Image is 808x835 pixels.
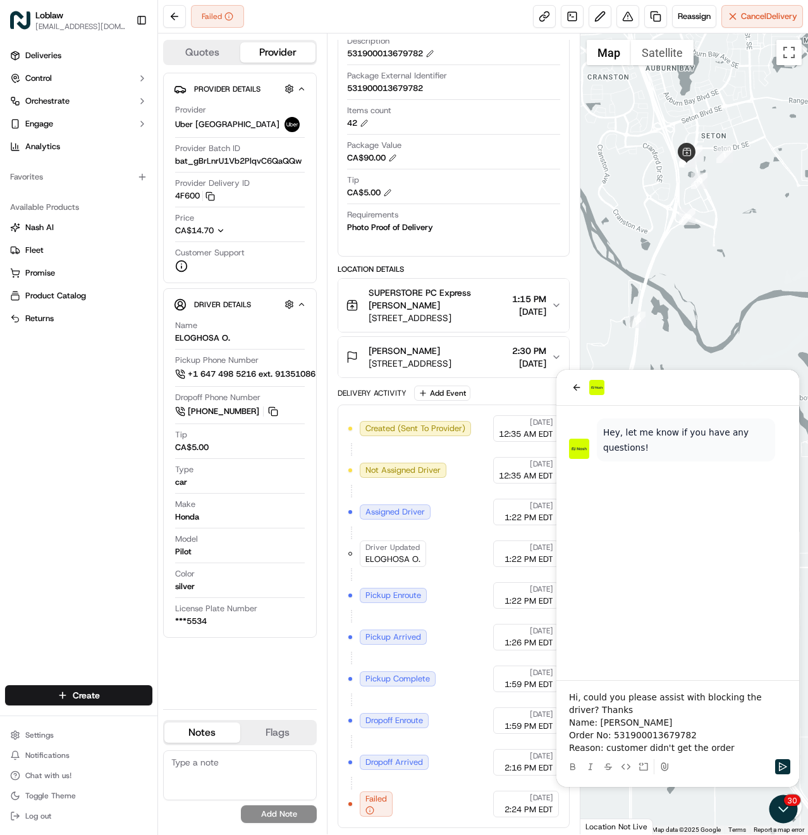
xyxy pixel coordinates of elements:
[505,762,553,774] span: 2:16 PM EDT
[584,818,625,834] img: Google
[580,819,653,834] div: Location Not Live
[175,499,195,510] span: Make
[584,818,625,834] a: Open this area in Google Maps (opens a new window)
[10,245,147,256] a: Fleet
[721,5,803,28] button: CancelDelivery
[365,465,441,476] span: Not Assigned Driver
[631,40,694,65] button: Show satellite imagery
[499,429,553,440] span: 12:35 AM EDT
[285,117,300,132] img: uber-new-logo.jpeg
[194,300,251,310] span: Driver Details
[10,222,147,233] a: Nash AI
[35,21,126,32] button: [EMAIL_ADDRESS][DOMAIN_NAME]
[164,42,240,63] button: Quotes
[175,119,279,130] span: Uber [GEOGRAPHIC_DATA]
[175,143,240,154] span: Provider Batch ID
[530,501,553,511] span: [DATE]
[5,767,152,784] button: Chat with us!
[365,554,420,565] span: ELOGHOSA O.
[5,217,152,238] button: Nash AI
[530,459,553,469] span: [DATE]
[25,811,51,821] span: Log out
[369,357,451,370] span: [STREET_ADDRESS]
[338,388,407,398] div: Delivery Activity
[175,155,302,167] span: bat_gBrLnrU1Vb2PlqvC6QaQQw
[369,312,507,324] span: [STREET_ADDRESS]
[5,685,152,705] button: Create
[25,771,71,781] span: Chat with us!
[365,793,387,805] span: Failed
[347,70,447,82] span: Package External Identifier
[530,584,553,594] span: [DATE]
[365,757,423,768] span: Dropoff Arrived
[505,679,553,690] span: 1:59 PM EDT
[175,546,192,558] div: Pilot
[512,344,546,357] span: 2:30 PM
[499,470,553,482] span: 12:35 AM EDT
[505,804,553,815] span: 2:24 PM EDT
[25,245,44,256] span: Fleet
[175,367,336,381] a: +1 647 498 5216 ext. 91351086
[556,370,799,787] iframe: Customer support window
[174,294,306,315] button: Driver Details
[5,308,152,329] button: Returns
[5,197,152,217] div: Available Products
[175,104,206,116] span: Provider
[587,40,631,65] button: Show street map
[175,247,245,259] span: Customer Support
[175,178,250,189] span: Provider Delivery ID
[5,747,152,764] button: Notifications
[25,73,52,84] span: Control
[5,5,131,35] button: LoblawLoblaw[EMAIL_ADDRESS][DOMAIN_NAME]
[194,84,260,94] span: Provider Details
[5,240,152,260] button: Fleet
[347,35,389,47] span: Description
[5,137,152,157] a: Analytics
[338,337,569,377] button: [PERSON_NAME][STREET_ADDRESS]2:30 PM[DATE]
[365,423,465,434] span: Created (Sent To Provider)
[365,631,421,643] span: Pickup Arrived
[5,114,152,134] button: Engage
[175,392,260,403] span: Dropoff Phone Number
[754,826,804,833] a: Report a map error
[175,405,280,418] a: [PHONE_NUMBER]
[530,417,553,427] span: [DATE]
[347,48,434,59] div: 531900013679782
[530,667,553,678] span: [DATE]
[505,512,553,523] span: 1:22 PM EDT
[164,722,240,743] button: Notes
[25,313,54,324] span: Returns
[512,293,546,305] span: 1:15 PM
[35,9,63,21] button: Loblaw
[365,542,420,552] span: Driver Updated
[25,791,76,801] span: Toggle Theme
[175,511,199,523] div: Honda
[175,429,187,441] span: Tip
[776,40,802,65] button: Toggle fullscreen view
[5,726,152,744] button: Settings
[5,91,152,111] button: Orchestrate
[512,357,546,370] span: [DATE]
[175,477,187,488] div: car
[505,595,553,607] span: 1:22 PM EDT
[505,721,553,732] span: 1:59 PM EDT
[175,355,259,366] span: Pickup Phone Number
[679,151,695,168] div: 4
[365,506,425,518] span: Assigned Driver
[347,152,397,164] div: CA$90.00
[175,212,194,224] span: Price
[175,320,197,331] span: Name
[338,264,570,274] div: Location Details
[5,46,152,66] a: Deliveries
[505,637,553,649] span: 1:26 PM EDT
[25,118,53,130] span: Engage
